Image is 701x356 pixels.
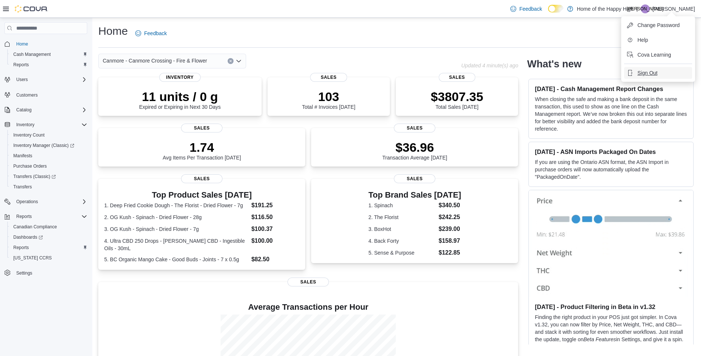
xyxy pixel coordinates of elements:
span: Inventory [159,73,201,82]
p: Finding the right product in your POS just got simpler. In Cova v1.32, you can now filter by Pric... [535,313,687,350]
div: Total Sales [DATE] [431,89,483,110]
div: Expired or Expiring in Next 30 Days [139,89,221,110]
span: Feedback [519,5,542,13]
button: Cash Management [7,49,90,60]
button: Change Password [624,19,692,31]
button: Reports [7,60,90,70]
p: Home of the Happy High [577,4,633,13]
button: Clear input [228,58,234,64]
span: Transfers [10,182,87,191]
span: Catalog [13,105,87,114]
dt: 2. OG Kush - Spinach - Dried Flower - 28g [104,214,248,221]
button: Purchase Orders [7,161,90,171]
span: Settings [16,270,32,276]
h3: Top Brand Sales [DATE] [368,191,461,199]
span: Inventory [16,122,34,128]
h3: [DATE] - Cash Management Report Changes [535,85,687,93]
dt: 5. Sense & Purpose [368,249,436,256]
span: [US_STATE] CCRS [13,255,52,261]
button: Inventory [13,120,37,129]
span: Canadian Compliance [10,222,87,231]
button: Reports [13,212,35,221]
span: Reports [16,214,32,219]
div: Jesse Asselin [641,4,650,13]
span: Purchase Orders [10,162,87,171]
a: Inventory Manager (Classic) [7,140,90,151]
div: Avg Items Per Transaction [DATE] [163,140,241,161]
dd: $191.25 [251,201,299,210]
a: Dashboards [7,232,90,242]
button: Reports [7,242,90,253]
span: Reports [13,212,87,221]
span: Purchase Orders [13,163,47,169]
button: Home [1,38,90,49]
h1: Home [98,24,128,38]
span: Home [13,39,87,48]
button: Canadian Compliance [7,222,90,232]
p: Updated 4 minute(s) ago [461,63,518,68]
span: Sales [181,124,222,132]
a: Customers [13,91,41,100]
button: Sign Out [624,67,692,79]
span: Transfers (Classic) [10,172,87,181]
button: Catalog [1,105,90,115]
span: Home [16,41,28,47]
dt: 3. OG Kush - Spinach - Dried Flower - 7g [104,225,248,233]
h3: [DATE] - ASN Imports Packaged On Dates [535,148,687,155]
h2: What's new [527,58,581,70]
h3: Top Product Sales [DATE] [104,191,299,199]
a: [US_STATE] CCRS [10,253,55,262]
button: Manifests [7,151,90,161]
button: Cova Learning [624,49,692,61]
nav: Complex example [4,36,87,298]
dd: $158.97 [439,236,461,245]
dt: 2. The Florist [368,214,436,221]
span: Transfers [13,184,32,190]
button: Inventory [1,120,90,130]
span: Reports [13,245,29,251]
span: Sales [181,174,222,183]
p: 103 [302,89,355,104]
button: Transfers [7,182,90,192]
a: Home [13,40,31,48]
span: Dashboards [10,233,87,242]
button: Open list of options [236,58,242,64]
p: When closing the safe and making a bank deposit in the same transaction, this used to show as one... [535,95,687,132]
p: 11 units / 0 g [139,89,221,104]
button: Reports [1,211,90,222]
a: Transfers (Classic) [10,172,59,181]
dt: 4. Back Forty [368,237,436,245]
span: Operations [13,197,87,206]
span: Cova Learning [637,51,671,58]
span: Manifests [10,151,87,160]
dd: $100.37 [251,225,299,234]
a: Reports [10,60,32,69]
span: Cash Management [10,50,87,59]
span: Inventory Manager (Classic) [13,142,74,148]
dd: $242.25 [439,213,461,222]
span: Inventory Count [13,132,45,138]
span: Customers [13,90,87,99]
span: Sales [287,278,329,286]
button: Operations [13,197,41,206]
span: Reports [10,60,87,69]
div: Total # Invoices [DATE] [302,89,355,110]
span: Sales [439,73,475,82]
a: Canadian Compliance [10,222,60,231]
span: Users [13,75,87,84]
span: Sign Out [637,69,657,77]
span: Sales [310,73,347,82]
span: Sales [394,174,435,183]
p: If you are using the Ontario ASN format, the ASN Import in purchase orders will now automatically... [535,158,687,181]
button: [US_STATE] CCRS [7,253,90,263]
p: 1.74 [163,140,241,155]
span: Settings [13,268,87,278]
a: Transfers [10,182,35,191]
dt: 1. Spinach [368,202,436,209]
a: Feedback [507,1,545,16]
dt: 4. Ultra CBD 250 Drops - [PERSON_NAME] CBD - Ingestible Oils - 30mL [104,237,248,252]
span: Reports [13,62,29,68]
span: Transfers (Classic) [13,174,56,179]
h3: [DATE] - Product Filtering in Beta in v1.32 [535,303,687,310]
